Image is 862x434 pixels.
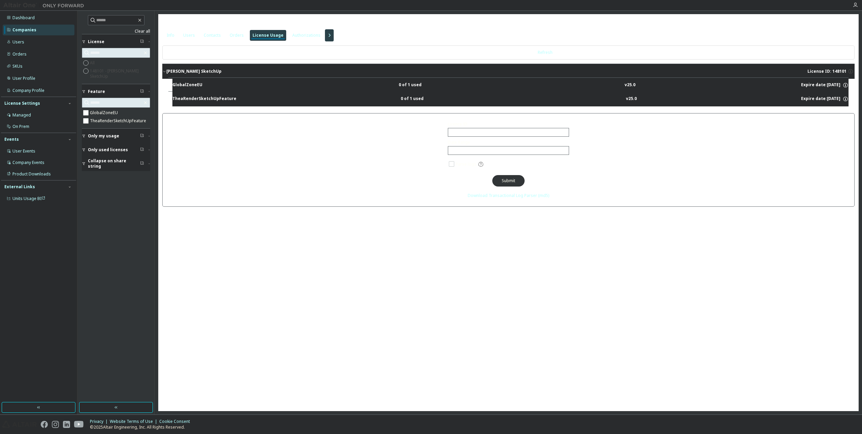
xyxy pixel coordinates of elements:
div: All [448,128,569,136]
img: facebook.svg [41,421,48,428]
a: (md5) [538,193,549,198]
div: Authorizations [292,33,321,38]
label: Date Range [448,140,569,145]
img: altair_logo.svg [2,421,37,428]
button: Submit [492,175,525,187]
div: Orders [230,33,244,38]
img: Altair One [3,2,88,9]
button: Feature [82,84,150,99]
span: Clear filter [140,147,144,153]
span: Only my usage [88,133,119,139]
label: All [90,59,96,67]
div: Cookie Consent [159,419,194,424]
span: License ID: 148101 [807,69,847,74]
div: Orders [12,52,27,57]
div: Company Events [12,160,44,165]
div: Company Profile [12,88,44,93]
div: GlobalZoneEU [172,82,233,88]
span: Clear filter [140,89,144,94]
span: Clear filter [140,39,144,44]
div: Click to select [450,148,476,153]
div: User Profile [12,76,35,81]
div: On Prem [12,124,29,129]
a: Clear all [82,29,150,34]
img: linkedin.svg [63,421,70,428]
button: [PERSON_NAME] SketchUpLicense ID: 148101 [162,64,855,79]
button: TheaRenderSketchUpFeature0 of 1 usedv25.0Expire date:[DATE] [172,92,849,106]
span: Units Usage BI [12,196,45,201]
div: 0 of 1 used [399,82,459,88]
p: © 2025 Altair Engineering, Inc. All Rights Reserved. [90,424,194,430]
span: Parse logs [456,162,476,167]
div: Click to select [448,146,569,155]
a: Download Transactional Log Parser [468,193,537,198]
span: Only used licenses [88,147,128,153]
div: Events [4,137,19,142]
div: Website Terms of Use [110,419,159,424]
button: License [82,34,150,49]
div: External Links [4,184,35,190]
div: SKUs [12,64,23,69]
div: v25.0 [626,96,637,102]
div: TheaRenderSketchUpFeature [172,96,236,102]
div: [PERSON_NAME] SketchUp [166,69,222,74]
div: Companies [12,27,36,33]
span: Clear filter [140,161,144,166]
img: instagram.svg [52,421,59,428]
span: Clear filter [140,133,144,139]
span: [PERSON_NAME] - 182492 [162,18,245,28]
div: License Usage [253,33,284,38]
div: v25.0 [625,82,635,88]
label: Licence ID [448,122,569,127]
div: Expire date: [DATE] [801,82,849,88]
img: youtube.svg [74,421,84,428]
label: TheaRenderSketchUpFeature [90,117,147,125]
label: 148101 - [PERSON_NAME] SketchUp [90,67,150,80]
button: GlobalZoneEU0 of 1 usedv25.0Expire date:[DATE] [172,78,849,93]
button: Collapse on share string [82,156,150,171]
div: Users [12,39,24,45]
div: Contacts [204,33,221,38]
button: Only my usage [82,129,150,143]
div: Managed [12,112,31,118]
div: Last updated at: [DATE] 09:55 AM CDT [162,45,855,60]
div: Privacy [90,419,110,424]
div: License Settings [4,101,40,106]
span: License [88,39,104,44]
div: Info [167,33,174,38]
div: User Events [12,148,35,154]
span: Collapse on share string [88,158,140,169]
div: Users [183,33,195,38]
button: Only used licenses [82,142,150,157]
a: Refresh [538,49,553,55]
div: Dashboard [12,15,35,21]
label: GlobalZoneEU [90,109,119,117]
div: Expire date: [DATE] [801,96,849,102]
span: Feature [88,89,105,94]
div: 0 of 1 used [401,96,461,102]
div: All [449,129,455,136]
div: Product Downloads [12,171,51,177]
